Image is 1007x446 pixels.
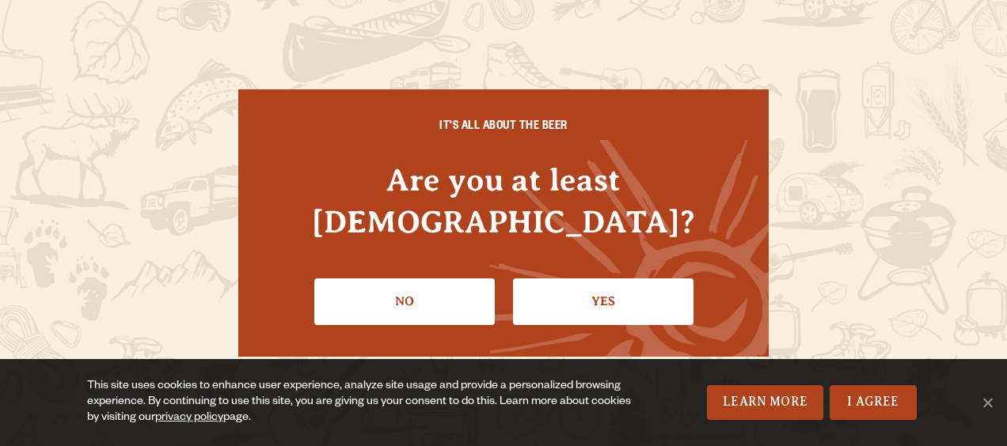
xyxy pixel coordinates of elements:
[979,395,995,410] span: No
[830,385,917,420] a: I Agree
[87,379,644,426] div: This site uses cookies to enhance user experience, analyze site usage and provide a personalized ...
[314,278,495,324] a: No
[155,412,223,425] a: privacy policy
[270,159,737,243] h4: Are you at least [DEMOGRAPHIC_DATA]?
[513,278,693,324] a: Confirm I'm 21 or older
[707,385,823,420] a: Learn More
[270,121,737,135] h6: IT'S ALL ABOUT THE BEER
